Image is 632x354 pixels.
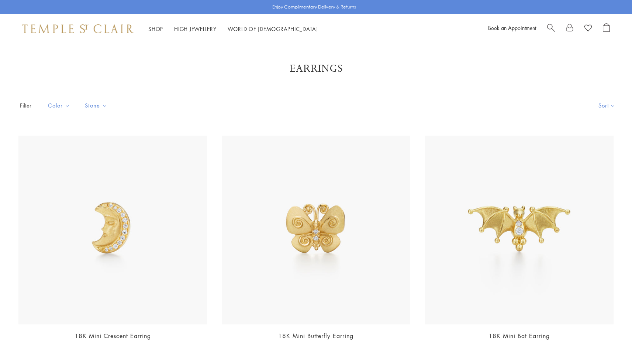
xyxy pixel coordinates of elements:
[488,24,536,31] a: Book an Appointment
[488,332,550,340] a: 18K Mini Bat Earring
[278,332,353,340] a: 18K Mini Butterfly Earring
[22,24,134,33] img: Temple St. Clair
[584,23,592,34] a: View Wishlist
[582,94,632,117] button: Show sort by
[603,23,610,34] a: Open Shopping Bag
[148,24,318,34] nav: Main navigation
[174,25,217,33] a: High JewelleryHigh Jewellery
[547,23,555,34] a: Search
[79,97,113,114] button: Stone
[30,62,602,75] h1: Earrings
[75,332,151,340] a: 18K Mini Crescent Earring
[148,25,163,33] a: ShopShop
[222,136,410,324] img: E18102-MINIBFLY
[42,97,76,114] button: Color
[81,101,113,110] span: Stone
[18,136,207,324] img: E18105-MINICRES
[228,25,318,33] a: World of [DEMOGRAPHIC_DATA]World of [DEMOGRAPHIC_DATA]
[44,101,76,110] span: Color
[272,3,356,11] p: Enjoy Complimentary Delivery & Returns
[425,136,614,324] img: E18104-MINIBAT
